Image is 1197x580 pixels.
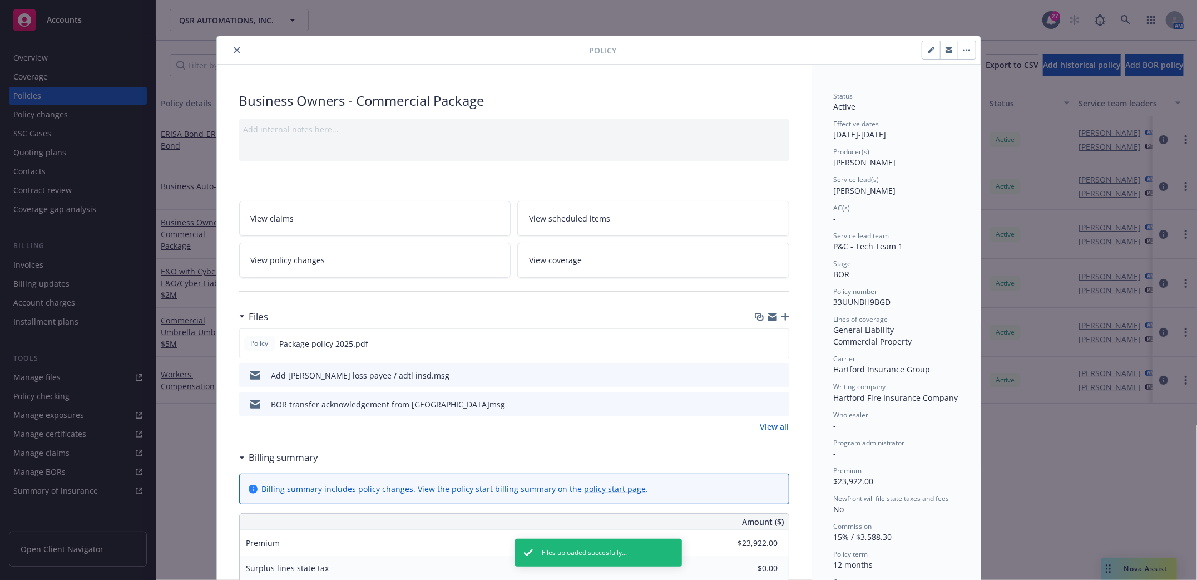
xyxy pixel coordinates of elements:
span: Lines of coverage [834,314,888,324]
span: Amount ($) [743,516,784,528]
a: View policy changes [239,243,511,278]
span: [PERSON_NAME] [834,157,896,168]
button: download file [757,399,766,410]
a: View all [760,421,789,432]
span: Policy term [834,549,868,559]
button: download file [756,338,765,350]
span: Program administrator [834,438,905,448]
span: 12 months [834,559,873,570]
div: Business Owners - Commercial Package [239,91,789,110]
h3: Billing summary [249,450,319,465]
span: View policy changes [251,254,325,266]
input: 0.00 [713,560,785,577]
a: View claims [239,201,511,236]
h3: Files [249,309,269,324]
span: BOR [834,269,850,279]
div: General Liability [834,324,958,336]
a: View scheduled items [517,201,789,236]
div: [DATE] - [DATE] [834,119,958,140]
span: Carrier [834,354,856,363]
span: - [834,448,837,459]
span: Policy [249,338,271,348]
div: Add [PERSON_NAME] loss payee / adtl insd.msg [271,370,450,381]
span: Premium [834,466,862,475]
span: View claims [251,213,294,224]
span: P&C - Tech Team 1 [834,241,903,252]
div: Add internal notes here... [244,124,785,135]
div: Billing summary includes policy changes. View the policy start billing summary on the . [262,483,649,495]
span: 33UUNBH9BGD [834,297,891,307]
span: Wholesaler [834,410,869,420]
span: View coverage [529,254,582,266]
span: Service lead(s) [834,175,879,184]
span: Active [834,101,856,112]
span: Newfront will file state taxes and fees [834,494,949,503]
span: Commission [834,522,872,531]
div: Billing summary [239,450,319,465]
input: 0.00 [713,535,785,552]
div: BOR transfer acknowledgement from [GEOGRAPHIC_DATA]msg [271,399,506,410]
a: policy start page [585,484,646,494]
span: $23,922.00 [834,476,874,486]
button: preview file [774,338,784,350]
span: - [834,213,837,224]
span: AC(s) [834,203,850,213]
span: Hartford Insurance Group [834,364,931,375]
button: preview file [775,370,785,381]
span: Status [834,91,853,101]
span: [PERSON_NAME] [834,185,896,196]
span: Effective dates [834,119,879,129]
span: Service lead team [834,231,889,240]
span: Premium [246,538,280,548]
button: close [230,43,244,57]
span: Hartford Fire Insurance Company [834,392,958,403]
div: Files [239,309,269,324]
span: Files uploaded succesfully... [542,548,627,558]
span: Producer(s) [834,147,870,156]
span: Package policy 2025.pdf [280,338,369,350]
span: Writing company [834,382,886,391]
span: Policy [590,45,617,56]
span: Stage [834,259,852,268]
button: download file [757,370,766,381]
span: Surplus lines state tax [246,563,329,573]
button: preview file [775,399,785,410]
div: Commercial Property [834,336,958,347]
span: Policy number [834,287,878,296]
span: - [834,420,837,431]
span: 15% / $3,588.30 [834,532,892,542]
a: View coverage [517,243,789,278]
span: No [834,504,844,514]
span: View scheduled items [529,213,610,224]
